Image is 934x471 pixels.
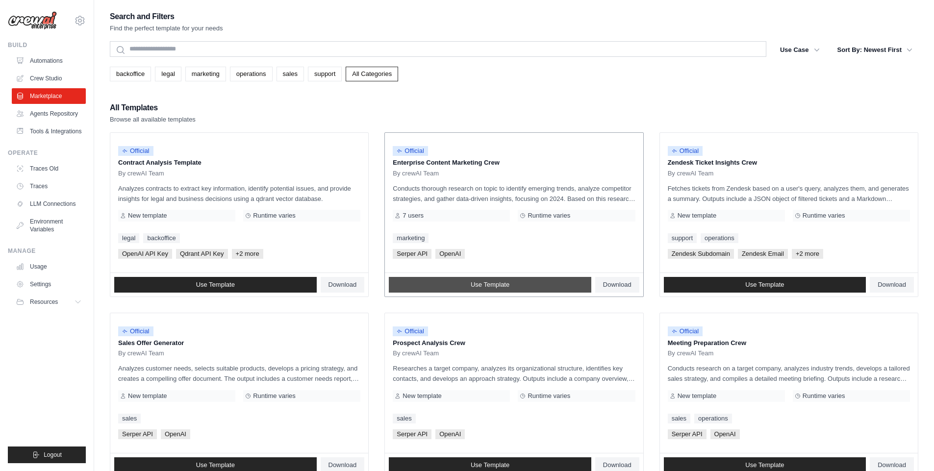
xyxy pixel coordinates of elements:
[30,298,58,306] span: Resources
[161,429,190,439] span: OpenAI
[118,183,360,204] p: Analyzes contracts to extract key information, identify potential issues, and provide insights fo...
[110,24,223,33] p: Find the perfect template for your needs
[8,446,86,463] button: Logout
[253,212,296,220] span: Runtime varies
[403,392,441,400] span: New template
[196,461,235,469] span: Use Template
[832,41,918,59] button: Sort By: Newest First
[118,170,164,177] span: By crewAI Team
[393,363,635,384] p: Researches a target company, analyzes its organizational structure, identifies key contacts, and ...
[12,88,86,104] a: Marketplace
[196,281,235,289] span: Use Template
[176,249,228,259] span: Qdrant API Key
[745,281,784,289] span: Use Template
[308,67,342,81] a: support
[346,67,398,81] a: All Categories
[12,196,86,212] a: LLM Connections
[528,212,570,220] span: Runtime varies
[471,461,509,469] span: Use Template
[12,106,86,122] a: Agents Repository
[8,41,86,49] div: Build
[118,249,172,259] span: OpenAI API Key
[118,414,141,423] a: sales
[393,233,429,243] a: marketing
[185,67,226,81] a: marketing
[668,233,697,243] a: support
[155,67,181,81] a: legal
[471,281,509,289] span: Use Template
[878,461,906,469] span: Download
[710,429,740,439] span: OpenAI
[694,414,732,423] a: operations
[110,115,196,124] p: Browse all available templates
[678,212,716,220] span: New template
[668,249,734,259] span: Zendesk Subdomain
[393,249,431,259] span: Serper API
[118,146,153,156] span: Official
[435,429,465,439] span: OpenAI
[143,233,179,243] a: backoffice
[393,158,635,168] p: Enterprise Content Marketing Crew
[403,212,424,220] span: 7 users
[878,281,906,289] span: Download
[12,53,86,69] a: Automations
[528,392,570,400] span: Runtime varies
[668,349,714,357] span: By crewAI Team
[328,281,357,289] span: Download
[12,276,86,292] a: Settings
[328,461,357,469] span: Download
[110,10,223,24] h2: Search and Filters
[668,183,910,204] p: Fetches tickets from Zendesk based on a user's query, analyzes them, and generates a summary. Out...
[393,326,428,336] span: Official
[110,101,196,115] h2: All Templates
[128,392,167,400] span: New template
[12,71,86,86] a: Crew Studio
[118,233,139,243] a: legal
[118,338,360,348] p: Sales Offer Generator
[435,249,465,259] span: OpenAI
[745,461,784,469] span: Use Template
[393,414,415,423] a: sales
[12,161,86,176] a: Traces Old
[603,461,631,469] span: Download
[393,349,439,357] span: By crewAI Team
[12,178,86,194] a: Traces
[118,429,157,439] span: Serper API
[128,212,167,220] span: New template
[321,277,365,293] a: Download
[118,349,164,357] span: By crewAI Team
[8,149,86,157] div: Operate
[668,429,707,439] span: Serper API
[774,41,826,59] button: Use Case
[118,158,360,168] p: Contract Analysis Template
[738,249,788,259] span: Zendesk Email
[12,294,86,310] button: Resources
[701,233,738,243] a: operations
[232,249,263,259] span: +2 more
[668,170,714,177] span: By crewAI Team
[12,259,86,274] a: Usage
[12,214,86,237] a: Environment Variables
[110,67,151,81] a: backoffice
[393,146,428,156] span: Official
[668,414,690,423] a: sales
[803,392,845,400] span: Runtime varies
[114,277,317,293] a: Use Template
[277,67,304,81] a: sales
[8,247,86,255] div: Manage
[393,170,439,177] span: By crewAI Team
[668,158,910,168] p: Zendesk Ticket Insights Crew
[118,326,153,336] span: Official
[393,429,431,439] span: Serper API
[668,338,910,348] p: Meeting Preparation Crew
[668,326,703,336] span: Official
[8,11,57,30] img: Logo
[393,183,635,204] p: Conducts thorough research on topic to identify emerging trends, analyze competitor strategies, a...
[678,392,716,400] span: New template
[870,277,914,293] a: Download
[595,277,639,293] a: Download
[389,277,591,293] a: Use Template
[44,451,62,459] span: Logout
[664,277,866,293] a: Use Template
[668,363,910,384] p: Conducts research on a target company, analyzes industry trends, develops a tailored sales strate...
